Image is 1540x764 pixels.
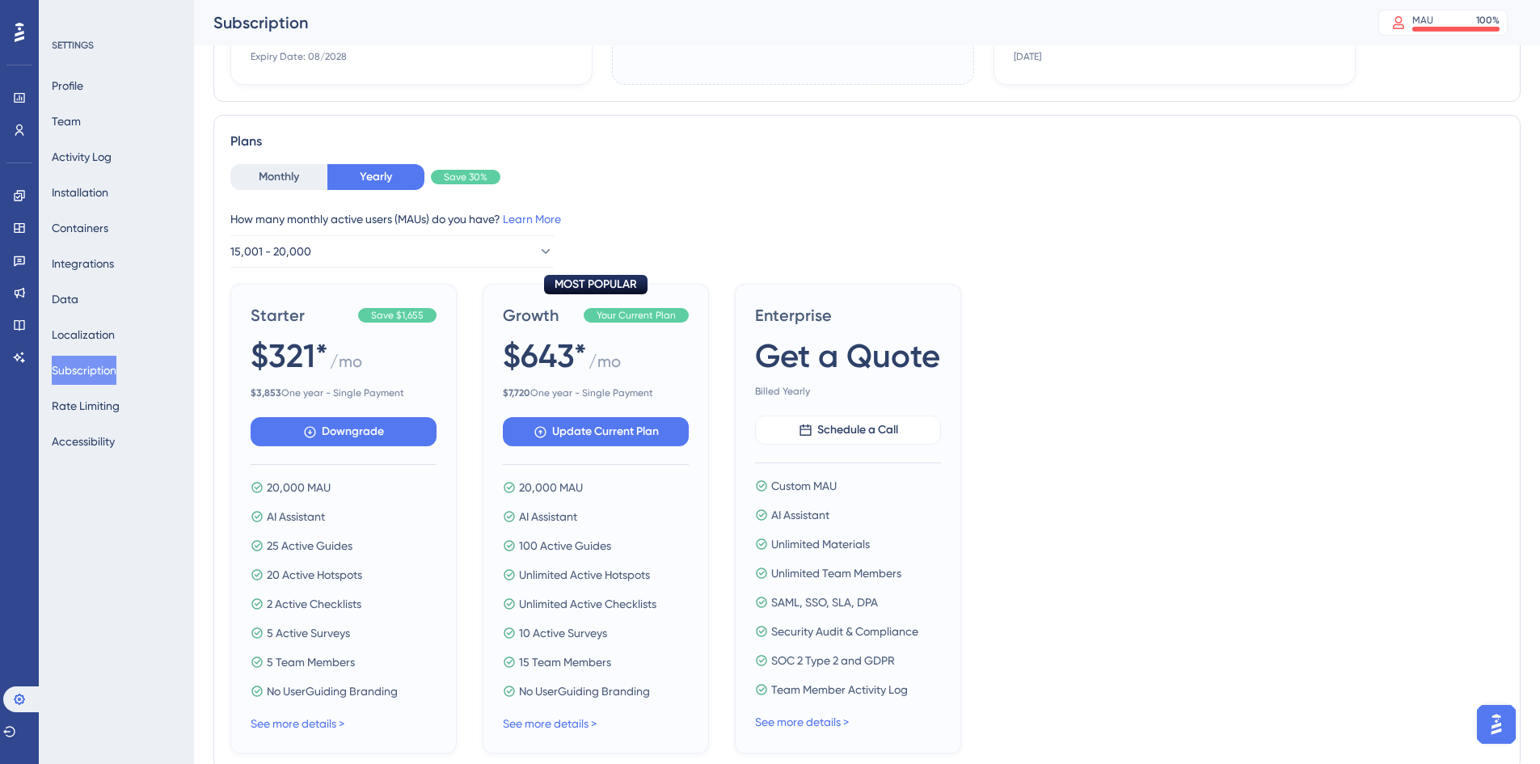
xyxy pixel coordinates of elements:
span: $321* [251,333,328,378]
button: Activity Log [52,142,112,171]
span: Security Audit & Compliance [771,622,918,641]
span: / mo [589,350,621,380]
button: Schedule a Call [755,416,941,445]
span: 20,000 MAU [519,478,583,497]
span: 5 Team Members [267,652,355,672]
span: Save $1,655 [371,309,424,322]
div: How many monthly active users (MAUs) do you have? [230,209,1504,229]
span: Growth [503,304,577,327]
button: Data [52,285,78,314]
div: SETTINGS [52,39,183,52]
span: 20 Active Hotspots [267,565,362,585]
span: 10 Active Surveys [519,623,607,643]
span: AI Assistant [771,505,829,525]
span: Schedule a Call [817,420,898,440]
span: 100 Active Guides [519,536,611,555]
a: See more details > [755,715,849,728]
span: No UserGuiding Branding [519,682,650,701]
span: Update Current Plan [552,422,659,441]
a: Learn More [503,213,561,226]
span: One year - Single Payment [251,386,437,399]
button: Downgrade [251,417,437,446]
span: SOC 2 Type 2 and GDPR [771,651,895,670]
span: Your Current Plan [597,309,676,322]
span: 25 Active Guides [267,536,352,555]
div: MOST POPULAR [544,275,648,294]
span: Unlimited Team Members [771,564,901,583]
span: 15 Team Members [519,652,611,672]
button: Containers [52,213,108,243]
span: SAML, SSO, SLA, DPA [771,593,878,612]
span: Starter [251,304,352,327]
a: See more details > [251,717,344,730]
span: Unlimited Materials [771,534,870,554]
span: No UserGuiding Branding [267,682,398,701]
span: Save 30% [444,171,487,184]
span: Downgrade [322,422,384,441]
span: $643* [503,333,587,378]
iframe: UserGuiding AI Assistant Launcher [1472,700,1521,749]
span: 20,000 MAU [267,478,331,497]
span: Billed Yearly [755,385,941,398]
a: See more details > [503,717,597,730]
button: Subscription [52,356,116,385]
button: Accessibility [52,427,115,456]
span: / mo [330,350,362,380]
button: Integrations [52,249,114,278]
div: MAU [1412,14,1433,27]
span: One year - Single Payment [503,386,689,399]
span: Enterprise [755,304,941,327]
span: 15,001 - 20,000 [230,242,311,261]
span: AI Assistant [519,507,577,526]
span: AI Assistant [267,507,325,526]
button: Profile [52,71,83,100]
button: Monthly [230,164,327,190]
div: [DATE] [1014,50,1041,63]
button: Rate Limiting [52,391,120,420]
b: $ 3,853 [251,387,281,399]
div: 100 % [1476,14,1500,27]
span: 2 Active Checklists [267,594,361,614]
div: Subscription [213,11,1338,34]
button: Installation [52,178,108,207]
b: $ 7,720 [503,387,530,399]
span: Team Member Activity Log [771,680,908,699]
button: Localization [52,320,115,349]
span: Custom MAU [771,476,837,496]
span: Unlimited Active Hotspots [519,565,650,585]
div: Plans [230,132,1504,151]
span: Get a Quote [755,333,940,378]
span: 5 Active Surveys [267,623,350,643]
span: Unlimited Active Checklists [519,594,656,614]
button: Team [52,107,81,136]
button: 15,001 - 20,000 [230,235,554,268]
div: Expiry Date: 08/2028 [251,50,347,63]
button: Yearly [327,164,424,190]
button: Update Current Plan [503,417,689,446]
